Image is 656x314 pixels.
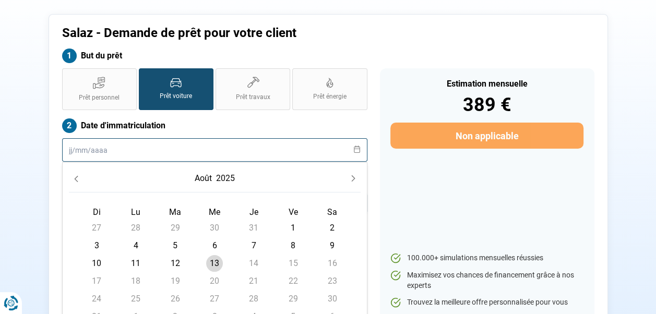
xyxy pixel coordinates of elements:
[390,95,583,114] div: 389 €
[167,220,184,236] span: 29
[127,273,144,289] span: 18
[324,273,341,289] span: 23
[206,291,223,307] span: 27
[62,26,458,41] h1: Salaz - Demande de prêt pour votre client
[127,255,144,272] span: 11
[273,290,313,308] td: 29
[127,291,144,307] span: 25
[77,237,116,255] td: 3
[127,237,144,254] span: 4
[195,219,234,237] td: 30
[214,169,237,188] button: Choose Year
[313,92,347,101] span: Prêt énergie
[195,290,234,308] td: 27
[236,93,270,102] span: Prêt travaux
[324,291,341,307] span: 30
[273,237,313,255] td: 8
[273,255,313,272] td: 15
[324,220,341,236] span: 2
[285,255,302,272] span: 15
[234,237,273,255] td: 7
[285,220,302,236] span: 1
[88,237,105,254] span: 3
[234,290,273,308] td: 28
[313,255,352,272] td: 16
[313,272,352,290] td: 23
[273,272,313,290] td: 22
[346,171,361,186] button: Next Month
[116,272,156,290] td: 18
[245,220,262,236] span: 31
[234,219,273,237] td: 31
[160,92,192,101] span: Prêt voiture
[390,270,583,291] li: Maximisez vos chances de financement grâce à nos experts
[195,237,234,255] td: 6
[116,290,156,308] td: 25
[62,118,367,133] label: Date d'immatriculation
[285,273,302,289] span: 22
[245,291,262,307] span: 28
[131,207,140,217] span: Lu
[167,273,184,289] span: 19
[156,272,195,290] td: 19
[324,237,341,254] span: 9
[116,255,156,272] td: 11
[156,290,195,308] td: 26
[62,49,367,63] label: But du prêt
[167,237,184,254] span: 5
[116,219,156,237] td: 28
[285,237,302,254] span: 8
[390,80,583,88] div: Estimation mensuelle
[169,207,181,217] span: Ma
[127,220,144,236] span: 28
[79,93,120,102] span: Prêt personnel
[390,253,583,263] li: 100.000+ simulations mensuelles réussies
[206,220,223,236] span: 30
[273,219,313,237] td: 1
[69,171,84,186] button: Previous Month
[156,255,195,272] td: 12
[116,237,156,255] td: 4
[289,207,298,217] span: Ve
[93,207,101,217] span: Di
[88,220,105,236] span: 27
[245,255,262,272] span: 14
[206,237,223,254] span: 6
[193,169,214,188] button: Choose Month
[313,237,352,255] td: 9
[327,207,337,217] span: Sa
[77,290,116,308] td: 24
[88,291,105,307] span: 24
[285,291,302,307] span: 29
[245,237,262,254] span: 7
[88,255,105,272] span: 10
[195,272,234,290] td: 20
[62,138,367,162] input: jj/mm/aaaa
[77,219,116,237] td: 27
[234,255,273,272] td: 14
[324,255,341,272] span: 16
[77,272,116,290] td: 17
[245,273,262,289] span: 21
[88,273,105,289] span: 17
[390,297,583,308] li: Trouvez la meilleure offre personnalisée pour vous
[234,272,273,290] td: 21
[313,290,352,308] td: 30
[206,273,223,289] span: 20
[313,219,352,237] td: 2
[249,207,258,217] span: Je
[195,255,234,272] td: 13
[77,255,116,272] td: 10
[209,207,220,217] span: Me
[156,219,195,237] td: 29
[390,123,583,149] button: Non applicable
[167,255,184,272] span: 12
[156,237,195,255] td: 5
[206,255,223,272] span: 13
[167,291,184,307] span: 26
